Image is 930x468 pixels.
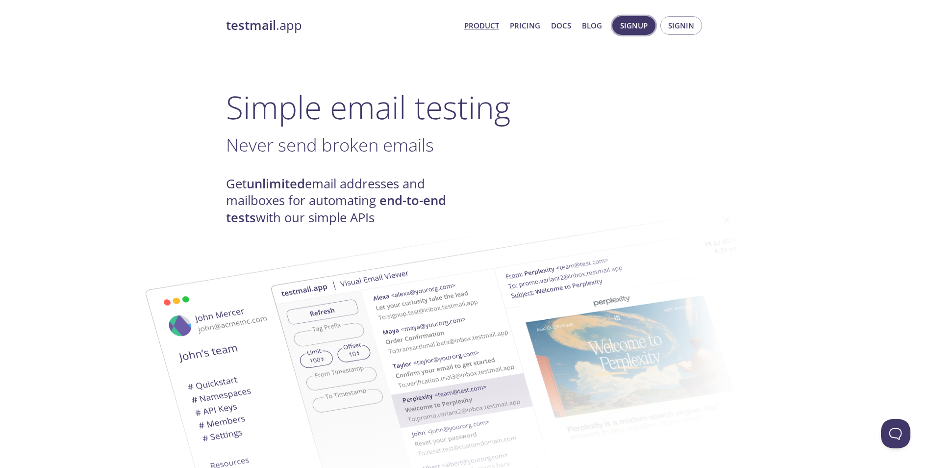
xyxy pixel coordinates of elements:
[582,19,602,32] a: Blog
[620,19,648,32] span: Signup
[510,19,540,32] a: Pricing
[226,176,465,226] h4: Get email addresses and mailboxes for automating with our simple APIs
[226,132,434,157] span: Never send broken emails
[226,17,276,34] strong: testmail
[612,16,655,35] button: Signup
[226,192,446,226] strong: end-to-end tests
[247,175,305,192] strong: unlimited
[668,19,694,32] span: Signin
[551,19,571,32] a: Docs
[226,88,704,126] h1: Simple email testing
[226,17,456,34] a: testmail.app
[464,19,499,32] a: Product
[660,16,702,35] button: Signin
[881,419,910,448] iframe: Help Scout Beacon - Open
